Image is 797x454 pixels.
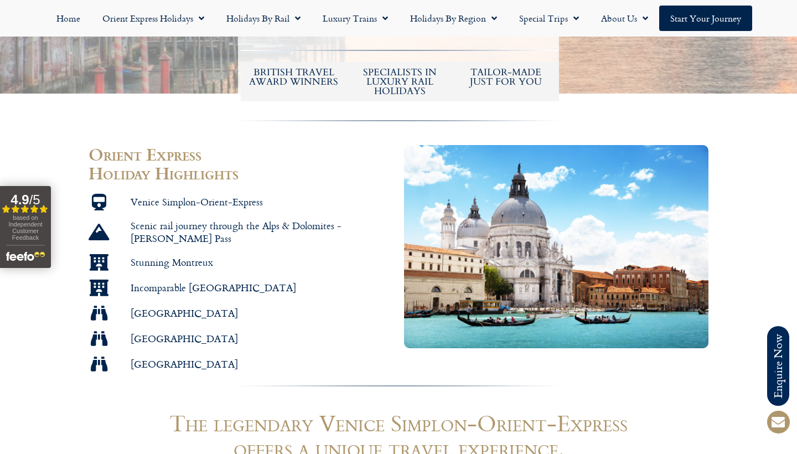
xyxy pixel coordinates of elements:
a: Start your Journey [659,6,752,31]
a: Special Trips [508,6,590,31]
span: Venice Simplon-Orient-Express [128,195,263,208]
h2: Holiday Highlights [89,164,393,183]
a: About Us [590,6,659,31]
img: Grand Canal and Basilica Santa Maria della Salute, Venice, Italy [404,145,708,348]
a: Holidays by Region [399,6,508,31]
a: Holidays by Rail [215,6,312,31]
span: [GEOGRAPHIC_DATA] [128,307,238,319]
span: Scenic rail journey through the Alps & Dolomites - [PERSON_NAME] Pass [128,219,394,245]
h5: tailor-made just for you [458,68,553,86]
span: Incomparable [GEOGRAPHIC_DATA] [128,281,296,294]
span: [GEOGRAPHIC_DATA] [128,358,238,370]
a: Home [45,6,91,31]
span: Stunning Montreux [128,256,213,269]
a: Luxury Trains [312,6,399,31]
h1: The legendary Venice Simplon-Orient-Express [89,410,708,435]
h2: Orient Express [89,145,393,164]
h5: British Travel Award winners [246,68,341,86]
span: [GEOGRAPHIC_DATA] [128,332,238,345]
nav: Menu [6,6,791,31]
a: Orient Express Holidays [91,6,215,31]
h6: Specialists in luxury rail holidays [353,68,448,96]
